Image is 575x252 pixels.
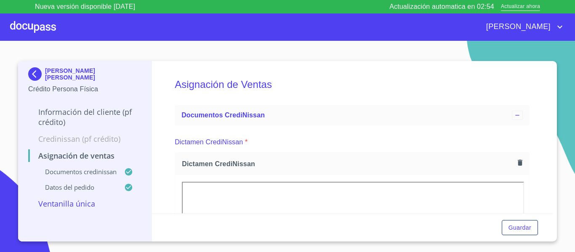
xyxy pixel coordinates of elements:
img: Docupass spot blue [28,67,45,81]
p: Asignación de Ventas [28,151,141,161]
span: Actualizar ahora [501,3,540,11]
p: Nueva versión disponible [DATE] [35,2,135,12]
span: Documentos CrediNissan [181,111,265,119]
p: Crédito Persona Física [28,84,141,94]
h5: Asignación de Ventas [175,67,530,102]
div: Documentos CrediNissan [175,105,530,125]
span: [PERSON_NAME] [480,20,555,34]
p: Información del cliente (PF crédito) [28,107,141,127]
p: Documentos CrediNissan [28,167,124,176]
p: Credinissan (PF crédito) [28,134,141,144]
div: [PERSON_NAME] [PERSON_NAME] [28,67,141,84]
span: Dictamen CrediNissan [182,159,514,168]
p: Datos del pedido [28,183,124,191]
p: Actualización automatica en 02:54 [389,2,494,12]
p: [PERSON_NAME] [PERSON_NAME] [45,67,141,81]
p: Dictamen CrediNissan [175,137,243,147]
button: account of current user [480,20,565,34]
button: Guardar [502,220,538,236]
span: Guardar [508,223,531,233]
p: Ventanilla única [28,199,141,209]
